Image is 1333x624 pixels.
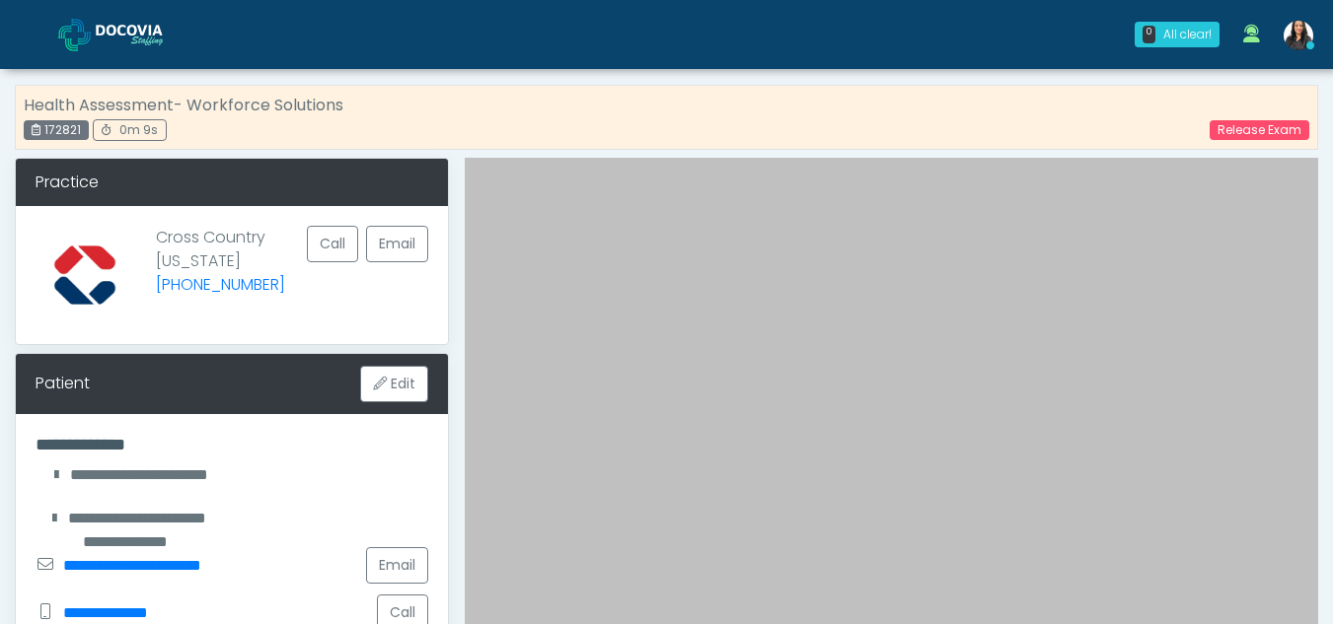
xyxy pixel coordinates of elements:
[36,372,90,395] div: Patient
[360,366,428,402] button: Edit
[366,547,428,584] a: Email
[24,94,343,116] strong: Health Assessment- Workforce Solutions
[36,226,134,324] img: Provider image
[58,2,194,66] a: Docovia
[16,159,448,206] div: Practice
[1163,26,1212,43] div: All clear!
[1284,21,1313,50] img: Viral Patel
[58,19,91,51] img: Docovia
[307,226,358,262] button: Call
[24,120,89,140] div: 172821
[96,25,194,44] img: Docovia
[119,121,158,138] span: 0m 9s
[1143,26,1155,43] div: 0
[1210,120,1309,140] a: Release Exam
[156,226,285,309] p: Cross Country [US_STATE]
[156,273,285,296] a: [PHONE_NUMBER]
[1123,14,1231,55] a: 0 All clear!
[366,226,428,262] a: Email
